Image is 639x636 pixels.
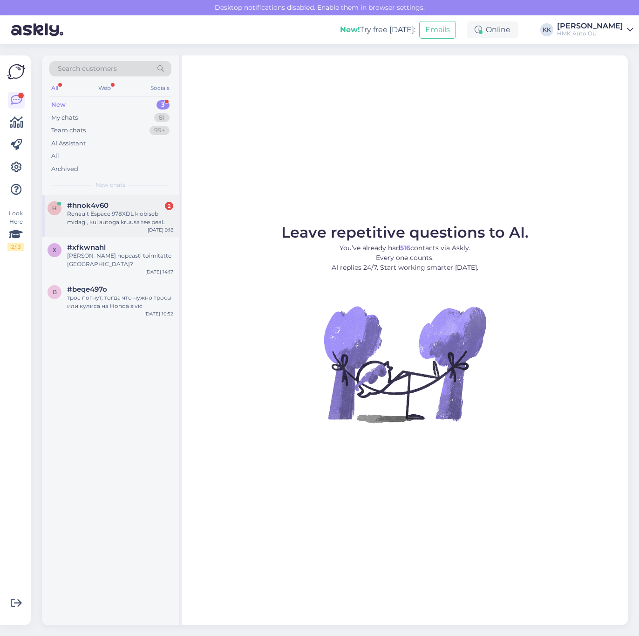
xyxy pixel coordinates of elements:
div: 2 / 3 [7,243,24,251]
span: h [52,205,57,212]
span: New chats [95,181,125,189]
div: Try free [DATE]: [340,24,415,35]
div: Online [467,21,518,38]
div: [PERSON_NAME] [557,22,623,30]
img: No Chat active [321,280,489,448]
div: KK [540,23,553,36]
div: My chats [51,113,78,123]
span: b [53,288,57,295]
span: Leave repetitive questions to AI. [281,223,529,241]
span: Search customers [58,64,117,74]
div: HMK Auto OÜ [557,30,623,37]
div: Archived [51,164,78,174]
div: [DATE] 9:18 [148,226,173,233]
div: 81 [154,113,170,123]
div: All [51,151,59,161]
span: #xfkwnahl [67,243,106,252]
a: [PERSON_NAME]HMK Auto OÜ [557,22,633,37]
img: Askly Logo [7,63,25,81]
div: Socials [149,82,171,94]
div: Renault Espace 978XDL klobiseb midagi, kui autoga kruusa tee peal sõita. Sooviks, et keegi vaatak... [67,210,173,226]
b: 516 [400,244,410,252]
button: Emails [419,21,456,39]
div: [DATE] 10:52 [144,310,173,317]
b: New! [340,25,360,34]
span: #hnok4v60 [67,201,109,210]
div: AI Assistant [51,139,86,148]
div: 99+ [150,126,170,135]
div: [PERSON_NAME] nopeasti toimitatte [GEOGRAPHIC_DATA]? [67,252,173,268]
div: 3 [156,100,170,109]
div: Web [96,82,113,94]
p: You’ve already had contacts via Askly. Every one counts. AI replies 24/7. Start working smarter [... [281,243,529,273]
div: 2 [165,202,173,210]
span: x [53,246,56,253]
div: трос погнут, тогда что нужно тросы или кулиса на Honda sivic [67,294,173,310]
div: All [49,82,60,94]
div: [DATE] 14:17 [145,268,173,275]
div: New [51,100,66,109]
div: Look Here [7,209,24,251]
div: Team chats [51,126,86,135]
span: #beqe497o [67,285,107,294]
